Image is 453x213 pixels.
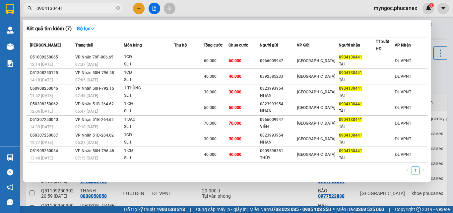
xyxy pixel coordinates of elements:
div: SL: 1 [124,92,174,99]
span: [GEOGRAPHIC_DATA] [297,105,335,110]
span: [PERSON_NAME] [30,43,61,48]
div: Q50908250046 [30,85,73,92]
span: 30.000 [204,137,217,141]
div: SL: 1 [124,123,174,131]
span: [GEOGRAPHIC_DATA] [297,58,335,63]
span: 12:14 [DATE] [30,62,53,67]
div: SL: 1 [124,76,174,84]
li: 1 [412,166,420,174]
span: 60.000 [229,58,241,63]
span: 14:18 [DATE] [30,78,53,82]
span: 12:27 [DATE] [30,140,53,145]
span: 30.000 [204,90,217,94]
input: Tìm tên, số ĐT hoặc mã đơn [36,5,115,12]
span: 70.000 [204,121,217,126]
div: 1CĐ [124,132,174,139]
img: warehouse-icon [7,154,14,161]
div: VIÊN [260,123,296,130]
span: ĐL VPNT [395,90,412,94]
span: Người nhận [339,43,360,48]
div: 1 THÙNG [124,85,174,92]
span: 30.000 [229,90,241,94]
div: TÀI [339,155,375,161]
div: 0966009947 [260,116,296,123]
div: TÀI [339,76,375,83]
span: 60.000 [204,58,217,63]
span: [GEOGRAPHIC_DATA] [297,152,335,157]
span: close-circle [116,5,120,12]
span: down [90,26,95,31]
span: 13:40 [DATE] [30,156,53,160]
span: 40.000 [229,152,241,157]
button: right [420,166,427,174]
span: VP Nhận 50H-796.48 [75,149,114,153]
h3: Kết quả tìm kiếm ( 7 ) [27,25,72,32]
span: [GEOGRAPHIC_DATA] [297,137,335,141]
span: VP Nhận 51B-264.62 [75,133,114,138]
span: VP Nhận 50H-796.48 [75,70,114,75]
span: Thu hộ [174,43,187,48]
li: Previous Page [404,166,412,174]
span: right [421,168,425,172]
span: question-circle [7,169,13,175]
span: 40.000 [229,74,241,79]
span: 0904130441 [339,55,362,59]
img: warehouse-icon [7,27,14,34]
button: Bộ lọcdown [72,23,100,34]
span: 0904130441 [339,117,362,122]
span: 70.000 [229,121,241,126]
span: 07:46 [DATE] [75,93,98,98]
div: 0823993954 [260,101,296,108]
span: [GEOGRAPHIC_DATA] [297,121,335,126]
span: 0904130441 [339,102,362,106]
div: Q51308250125 [30,69,73,76]
span: left [406,168,410,172]
div: 1 CĐ [124,147,174,155]
span: 07:37 [DATE] [75,62,98,67]
div: TÀI [339,139,375,146]
img: logo-vxr [6,4,14,14]
strong: Bộ lọc [77,26,95,31]
div: 1 CĐ [124,100,174,108]
span: ĐL VPNT [395,74,412,79]
div: Q51905250084 [30,148,73,155]
span: Tổng cước [204,43,223,48]
span: VP Nhận 51B-264.62 [75,102,114,106]
div: 0823993954 [260,85,296,92]
div: THỦY [260,155,296,161]
div: SL: 1 [124,61,174,68]
span: Trạng thái [75,43,93,48]
div: TÀI [339,108,375,115]
div: NHÀN [260,108,296,115]
span: 0904130441 [339,70,362,75]
div: 0823993954 [260,132,296,139]
span: 0904130441 [339,133,362,138]
span: ĐL VPNT [395,137,412,141]
span: 50.000 [204,105,217,110]
span: 14:33 [DATE] [30,125,53,129]
div: 1 BAO [124,116,174,123]
span: Món hàng [124,43,142,48]
span: VP Nhận 50H-792.15 [75,86,114,91]
span: 0904130441 [339,86,362,91]
span: 30.000 [229,137,241,141]
span: 40.000 [204,74,217,79]
span: 40.000 [204,152,217,157]
span: Người gửi [260,43,278,48]
span: [GEOGRAPHIC_DATA] [297,90,335,94]
span: 11:52 [DATE] [30,93,53,98]
li: Next Page [420,166,427,174]
span: 0904130441 [339,149,362,153]
div: Q51307250040 [30,116,73,123]
span: 07:15 [DATE] [75,156,98,160]
span: ĐL VPNT [395,58,412,63]
span: VP Nhận 51B-264.62 [75,117,114,122]
span: VP Nhận [395,43,411,48]
span: 07:05 [DATE] [75,78,98,82]
div: TÀI [339,61,375,68]
span: 50.000 [229,105,241,110]
div: NHÀN [260,92,296,99]
div: 0966009947 [260,57,296,64]
span: ĐL VPNT [395,105,412,110]
div: SL: 1 [124,108,174,115]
